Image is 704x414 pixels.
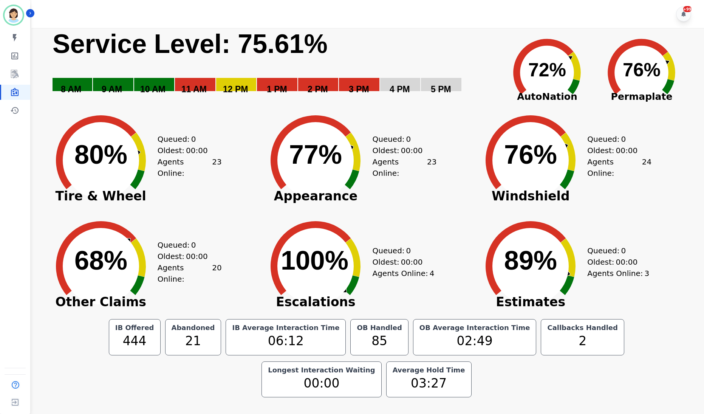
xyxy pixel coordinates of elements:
[74,246,127,275] text: 68%
[158,145,214,156] div: Oldest:
[231,332,341,350] div: 06:12
[372,156,436,179] div: Agents Online:
[390,84,410,94] text: 4 PM
[281,246,348,275] text: 100%
[266,374,377,393] div: 00:00
[372,256,429,268] div: Oldest:
[683,6,692,12] div: +99
[406,245,411,256] span: 0
[406,133,411,145] span: 0
[642,156,651,179] span: 24
[474,298,587,306] span: Estimates
[158,262,222,285] div: Agents Online:
[191,239,196,251] span: 0
[114,324,156,332] div: IB Offered
[289,140,342,169] text: 77%
[355,332,403,350] div: 85
[427,156,436,179] span: 23
[587,268,651,279] div: Agents Online:
[594,90,689,104] span: Permaplate
[266,366,377,374] div: Longest Interaction Waiting
[372,245,429,256] div: Queued:
[170,324,217,332] div: Abandoned
[587,145,644,156] div: Oldest:
[391,374,467,393] div: 03:27
[44,192,158,200] span: Tire & Wheel
[44,298,158,306] span: Other Claims
[504,140,557,169] text: 76%
[355,324,403,332] div: OB Handled
[212,156,221,179] span: 23
[267,84,287,94] text: 1 PM
[231,324,341,332] div: IB Average Interaction Time
[5,6,23,24] img: Bordered avatar
[259,298,372,306] span: Escalations
[546,324,619,332] div: Callbacks Handled
[308,84,328,94] text: 2 PM
[259,192,372,200] span: Appearance
[372,268,436,279] div: Agents Online:
[504,246,557,275] text: 89%
[158,156,222,179] div: Agents Online:
[114,332,156,350] div: 444
[474,192,587,200] span: Windshield
[391,366,467,374] div: Average Hold Time
[418,332,532,350] div: 02:49
[616,256,638,268] span: 00:00
[170,332,217,350] div: 21
[587,156,651,179] div: Agents Online:
[587,256,644,268] div: Oldest:
[158,251,214,262] div: Oldest:
[587,245,644,256] div: Queued:
[644,268,649,279] span: 3
[528,59,566,81] text: 72%
[140,84,166,94] text: 10 AM
[431,84,451,94] text: 5 PM
[430,268,435,279] span: 4
[418,324,532,332] div: OB Average Interaction Time
[349,84,369,94] text: 3 PM
[52,28,495,105] svg: Service Level: 0%
[158,239,214,251] div: Queued:
[158,133,214,145] div: Queued:
[587,133,644,145] div: Queued:
[186,251,208,262] span: 00:00
[372,133,429,145] div: Queued:
[53,29,328,59] text: Service Level: 75.61%
[181,84,207,94] text: 11 AM
[401,145,423,156] span: 00:00
[372,145,429,156] div: Oldest:
[186,145,208,156] span: 00:00
[401,256,423,268] span: 00:00
[191,133,196,145] span: 0
[212,262,221,285] span: 20
[102,84,122,94] text: 9 AM
[61,84,81,94] text: 8 AM
[621,133,626,145] span: 0
[623,59,661,81] text: 76%
[500,90,594,104] span: AutoNation
[616,145,638,156] span: 00:00
[546,332,619,350] div: 2
[223,84,248,94] text: 12 PM
[621,245,626,256] span: 0
[74,140,127,169] text: 80%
